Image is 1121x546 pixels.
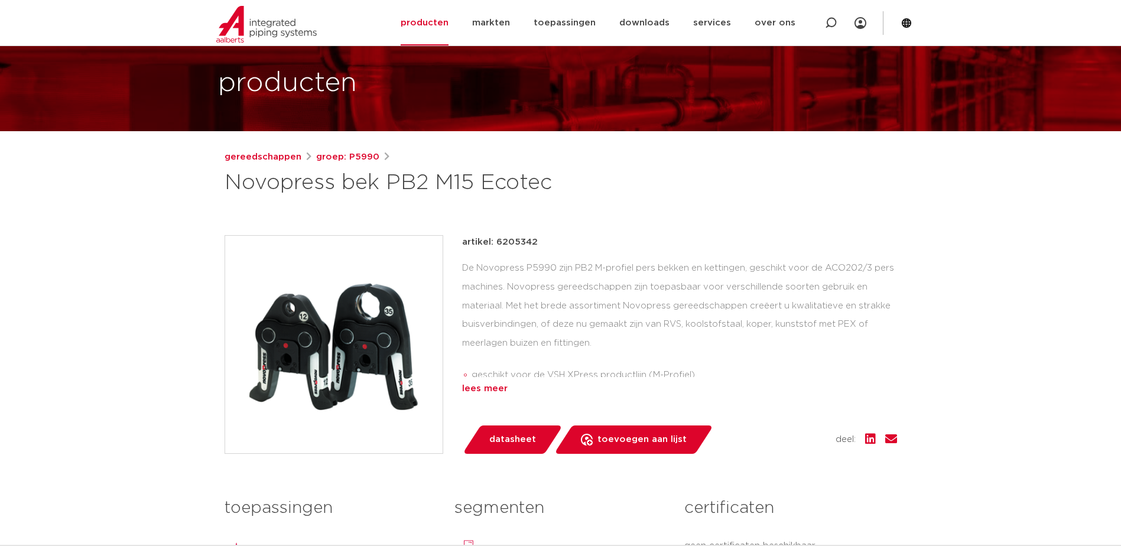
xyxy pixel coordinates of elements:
h3: certificaten [684,496,896,520]
h1: Novopress bek PB2 M15 Ecotec [225,169,668,197]
p: artikel: 6205342 [462,235,538,249]
img: Product Image for Novopress bek PB2 M15 Ecotec [225,236,443,453]
h1: producten [218,64,357,102]
span: datasheet [489,430,536,449]
span: deel: [836,433,856,447]
div: De Novopress P5990 zijn PB2 M-profiel pers bekken en kettingen, geschikt voor de ACO202/3 pers ma... [462,259,897,377]
span: toevoegen aan lijst [597,430,687,449]
h3: segmenten [454,496,667,520]
a: datasheet [462,425,563,454]
a: groep: P5990 [316,150,379,164]
li: geschikt voor de VSH XPress productlijn (M-Profiel) [472,366,897,385]
a: gereedschappen [225,150,301,164]
h3: toepassingen [225,496,437,520]
div: lees meer [462,382,897,396]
